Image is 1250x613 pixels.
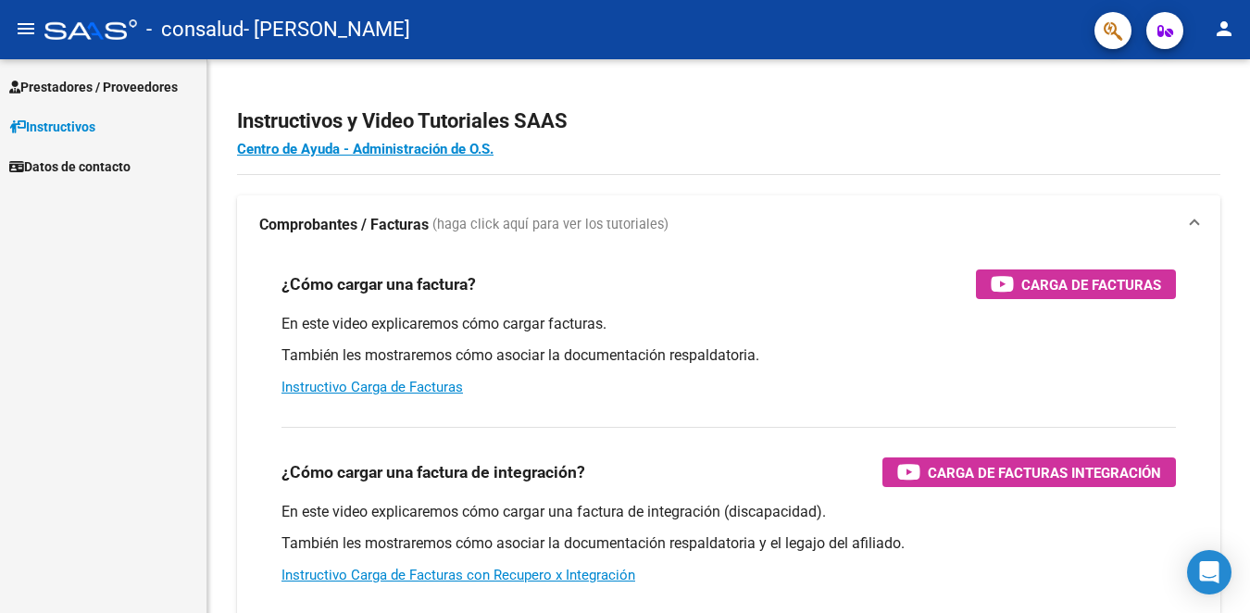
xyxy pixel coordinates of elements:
mat-icon: menu [15,18,37,40]
span: - consalud [146,9,244,50]
a: Centro de Ayuda - Administración de O.S. [237,141,494,157]
span: (haga click aquí para ver los tutoriales) [432,215,669,235]
div: Open Intercom Messenger [1187,550,1231,594]
span: - [PERSON_NAME] [244,9,410,50]
span: Instructivos [9,117,95,137]
span: Carga de Facturas Integración [928,461,1161,484]
button: Carga de Facturas Integración [882,457,1176,487]
strong: Comprobantes / Facturas [259,215,429,235]
span: Carga de Facturas [1021,273,1161,296]
h2: Instructivos y Video Tutoriales SAAS [237,104,1220,139]
span: Prestadores / Proveedores [9,77,178,97]
mat-expansion-panel-header: Comprobantes / Facturas (haga click aquí para ver los tutoriales) [237,195,1220,255]
h3: ¿Cómo cargar una factura de integración? [281,459,585,485]
p: También les mostraremos cómo asociar la documentación respaldatoria y el legajo del afiliado. [281,533,1176,554]
p: En este video explicaremos cómo cargar facturas. [281,314,1176,334]
h3: ¿Cómo cargar una factura? [281,271,476,297]
span: Datos de contacto [9,156,131,177]
p: En este video explicaremos cómo cargar una factura de integración (discapacidad). [281,502,1176,522]
mat-icon: person [1213,18,1235,40]
a: Instructivo Carga de Facturas con Recupero x Integración [281,567,635,583]
a: Instructivo Carga de Facturas [281,379,463,395]
p: También les mostraremos cómo asociar la documentación respaldatoria. [281,345,1176,366]
button: Carga de Facturas [976,269,1176,299]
